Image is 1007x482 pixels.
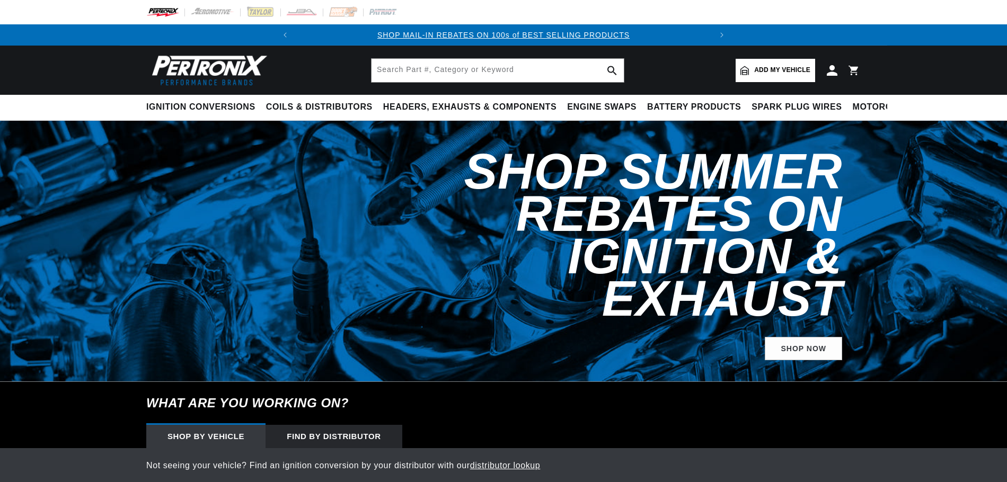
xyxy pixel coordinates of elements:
summary: Ignition Conversions [146,95,261,120]
button: Translation missing: en.sections.announcements.next_announcement [711,24,732,46]
div: Shop by vehicle [146,425,266,448]
a: distributor lookup [470,461,541,470]
span: Spark Plug Wires [752,102,842,113]
span: Battery Products [647,102,741,113]
img: Pertronix [146,52,268,88]
button: Translation missing: en.sections.announcements.previous_announcement [275,24,296,46]
div: Find by Distributor [266,425,402,448]
summary: Spark Plug Wires [746,95,847,120]
p: Not seeing your vehicle? Find an ignition conversion by your distributor with our [146,459,861,472]
a: SHOP MAIL-IN REBATES ON 100s of BEST SELLING PRODUCTS [377,31,630,39]
a: Add my vehicle [736,59,815,82]
h2: Shop Summer Rebates on Ignition & Exhaust [389,150,842,320]
button: search button [600,59,624,82]
a: Shop Now [765,337,842,361]
summary: Battery Products [642,95,746,120]
summary: Motorcycle [847,95,921,120]
h6: What are you working on? [120,382,887,424]
summary: Engine Swaps [562,95,642,120]
span: Ignition Conversions [146,102,255,113]
input: Search Part #, Category or Keyword [372,59,624,82]
span: Motorcycle [853,102,916,113]
span: Coils & Distributors [266,102,373,113]
slideshow-component: Translation missing: en.sections.announcements.announcement_bar [120,24,887,46]
summary: Coils & Distributors [261,95,378,120]
div: 1 of 2 [296,29,712,41]
span: Add my vehicle [754,65,810,75]
span: Headers, Exhausts & Components [383,102,556,113]
summary: Headers, Exhausts & Components [378,95,562,120]
span: Engine Swaps [567,102,637,113]
div: Announcement [296,29,712,41]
